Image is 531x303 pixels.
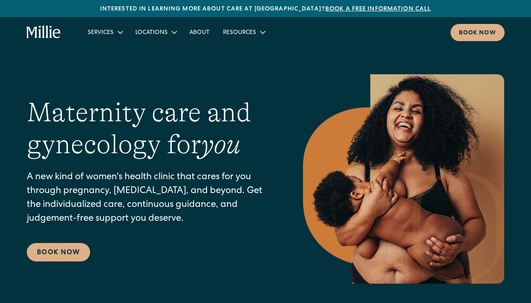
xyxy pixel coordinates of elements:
[183,25,216,39] a: About
[216,25,271,39] div: Resources
[27,97,269,161] h1: Maternity care and gynecology for
[223,29,256,37] div: Resources
[129,25,183,39] div: Locations
[459,29,496,38] div: Book now
[27,171,269,226] p: A new kind of women's health clinic that cares for you through pregnancy, [MEDICAL_DATA], and bey...
[451,24,505,41] a: Book now
[26,26,61,39] a: home
[325,6,431,12] a: Book a free information call
[81,25,129,39] div: Services
[88,29,114,37] div: Services
[201,129,241,159] em: you
[303,74,504,284] img: Smiling mother with her baby in arms, celebrating body positivity and the nurturing bond of postp...
[135,29,168,37] div: Locations
[27,243,90,261] a: Book Now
